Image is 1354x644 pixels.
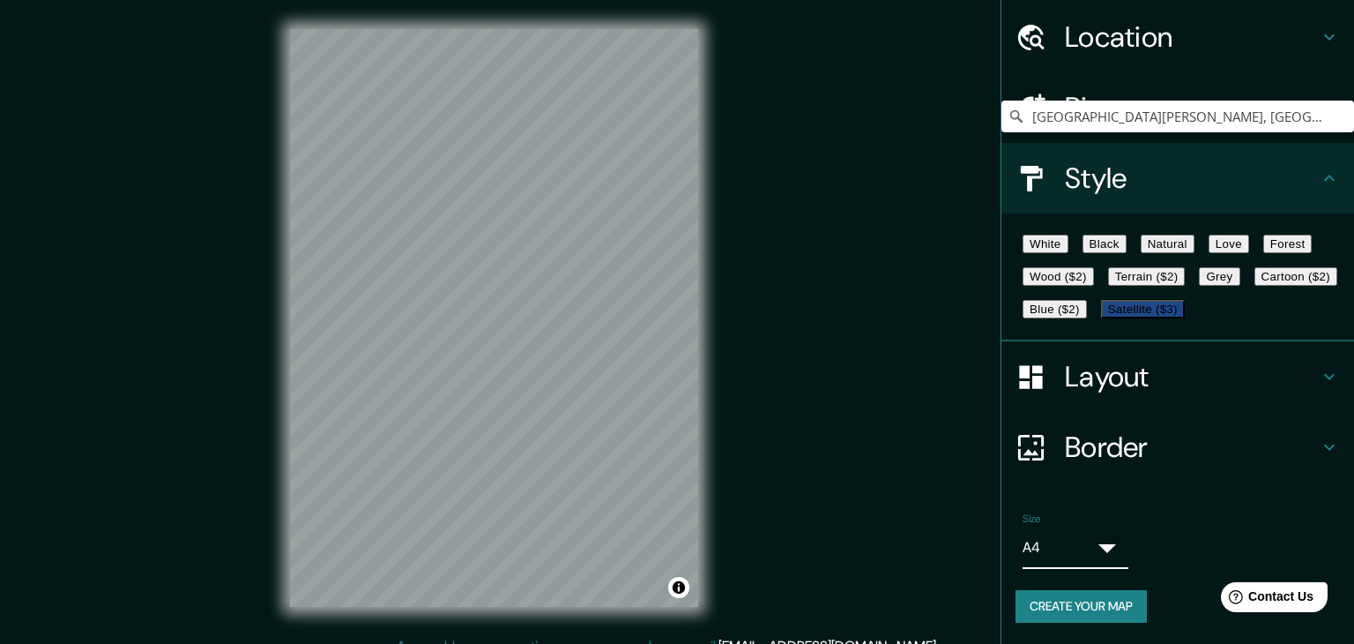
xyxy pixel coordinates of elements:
[1254,267,1337,286] button: Cartoon ($2)
[1108,267,1186,286] button: Terrain ($2)
[1065,359,1319,394] h4: Layout
[1023,512,1041,527] label: Size
[1209,235,1249,253] button: Love
[1065,161,1319,196] h4: Style
[1023,235,1068,253] button: White
[1023,534,1086,562] div: A4
[668,577,689,598] button: Toggle attribution
[1141,235,1194,253] button: Natural
[1197,575,1335,625] iframe: Help widget launcher
[1023,267,1094,286] button: Wood ($2)
[1101,300,1185,318] button: Satellite ($3)
[290,29,698,607] canvas: Map
[1263,235,1313,253] button: Forest
[1065,430,1319,465] h4: Border
[1023,300,1087,318] button: Blue ($2)
[1065,19,1319,55] h4: Location
[1199,267,1239,286] button: Grey
[1082,235,1127,253] button: Black
[1015,590,1147,623] button: Create your map
[1001,101,1354,132] input: Pick your city or area
[1065,90,1319,125] h4: Pins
